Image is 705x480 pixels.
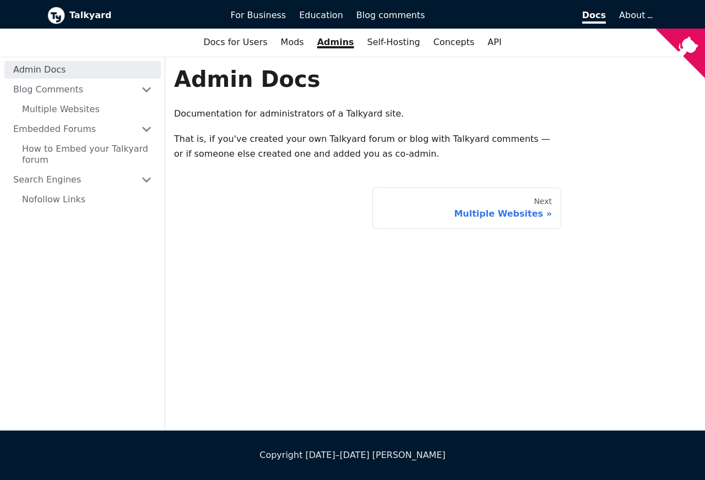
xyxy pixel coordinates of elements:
a: Multiple Websites [13,101,161,118]
b: Talkyard [69,8,215,23]
a: Blog Comments [4,81,161,98]
a: About [619,10,651,20]
nav: Docs pages navigation [174,187,561,229]
p: That is, if you've created your own Talkyard forum or blog with Talkyard comments — or if someone... [174,132,561,161]
a: Search Engines [4,171,161,189]
h1: Admin Docs [174,65,561,93]
a: How to Embed your Talkyard forum [13,140,161,169]
a: Embedded Forums [4,120,161,138]
a: Mods [274,33,311,52]
span: Docs [582,10,606,24]
a: Blog comments [350,6,432,25]
a: Docs for Users [197,33,274,52]
span: For Business [231,10,286,20]
img: Talkyard logo [47,7,65,24]
a: Docs [432,6,613,25]
div: Next [382,197,552,207]
div: Copyright [DATE]–[DATE] [PERSON_NAME] [47,448,658,462]
span: Blog comments [356,10,425,20]
div: Multiple Websites [382,208,552,219]
a: Nofollow Links [13,191,161,208]
a: API [481,33,508,52]
a: Education [292,6,350,25]
p: Documentation for administrators of a Talkyard site. [174,107,561,121]
a: NextMultiple Websites [372,187,562,229]
a: Concepts [427,33,481,52]
a: Admins [311,33,361,52]
a: For Business [224,6,293,25]
a: Admin Docs [4,61,161,79]
a: Self-Hosting [361,33,427,52]
span: Education [299,10,343,20]
a: Talkyard logoTalkyard [47,7,215,24]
